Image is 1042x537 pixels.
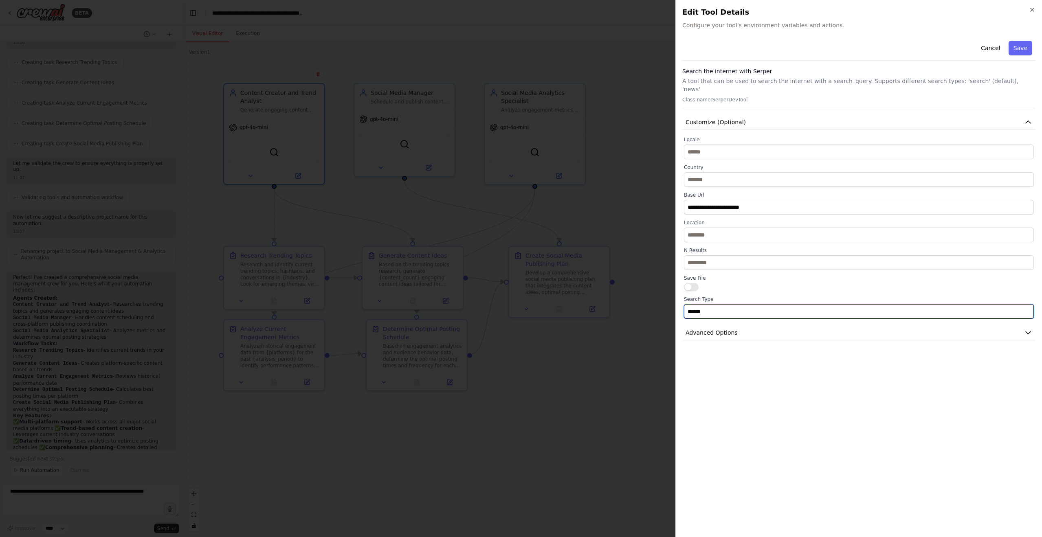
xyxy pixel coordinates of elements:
[682,67,1035,75] h3: Search the internet with Serper
[682,325,1035,340] button: Advanced Options
[684,164,1034,171] label: Country
[684,296,1034,302] label: Search Type
[682,96,1035,103] p: Class name: SerperDevTool
[682,77,1035,93] p: A tool that can be used to search the internet with a search_query. Supports different search typ...
[682,21,1035,29] span: Configure your tool's environment variables and actions.
[682,7,1035,18] h2: Edit Tool Details
[684,192,1034,198] label: Base Url
[686,329,738,337] span: Advanced Options
[686,118,746,126] span: Customize (Optional)
[684,136,1034,143] label: Locale
[682,115,1035,130] button: Customize (Optional)
[976,41,1005,55] button: Cancel
[684,275,1034,281] label: Save File
[1009,41,1032,55] button: Save
[684,219,1034,226] label: Location
[684,247,1034,254] label: N Results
